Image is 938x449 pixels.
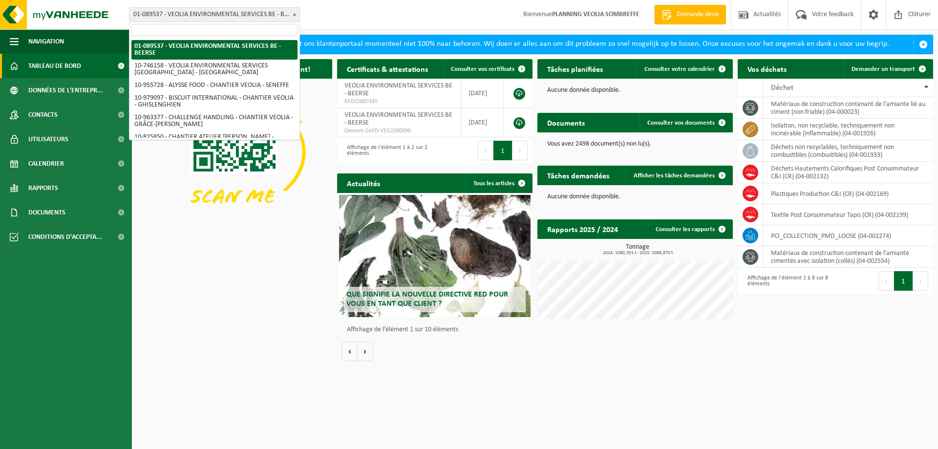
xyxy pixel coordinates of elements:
[344,127,453,135] span: Consent-SelfD-VEG2200090
[738,59,796,78] h2: Vos déchets
[743,270,831,292] div: Affichage de l'élément 1 à 8 sur 8 éléments
[537,219,628,238] h2: Rapports 2025 / 2024
[764,119,933,140] td: isolation, non recyclable, techniquement non incinérable (inflammable) (04-001926)
[537,166,619,185] h2: Tâches demandées
[461,108,504,137] td: [DATE]
[637,59,732,79] a: Consulter votre calendrier
[764,204,933,225] td: Textile Post Consommateur Tapis (CR) (04-002199)
[28,54,81,78] span: Tableau de bord
[764,97,933,119] td: matériaux de construction contenant de l'amiante lié au ciment (non friable) (04-000023)
[552,11,640,18] strong: PLANNING VEOLIA SOMBREFFE
[131,40,298,60] li: 01-089537 - VEOLIA ENVIRONMENTAL SERVICES BE - BEERSE
[443,59,532,79] a: Consulter vos certificats
[537,113,595,132] h2: Documents
[339,195,531,317] a: Que signifie la nouvelle directive RED pour vous en tant que client ?
[344,98,453,106] span: RED25007435
[347,326,528,333] p: Affichage de l'élément 1 sur 10 éléments
[512,141,528,160] button: Next
[129,8,299,21] span: 01-089537 - VEOLIA ENVIRONMENTAL SERVICES BE - BEERSE
[131,92,298,111] li: 10-979097 - BISCUIT INTERNATIONAL - CHANTIER VEOLIA - GHISLENGHIEN
[28,78,103,103] span: Données de l'entrepr...
[493,141,512,160] button: 1
[28,29,64,54] span: Navigation
[342,342,358,361] button: Vorige
[537,59,613,78] h2: Tâches planifiées
[466,173,532,193] a: Tous les articles
[764,140,933,162] td: déchets non recyclables, techniquement non combustibles (combustibles) (04-001933)
[764,246,933,268] td: matériaux de construction contenant de l'amiante cimentés avec isolation (collés) (04-002554)
[344,111,452,127] span: VEOLIA ENVIRONMENTAL SERVICES BE - BEERSE
[28,151,64,176] span: Calendrier
[647,120,715,126] span: Consulter vos documents
[764,225,933,246] td: PCI_COLLECTION_PMD_LOOSE (04-002274)
[337,59,438,78] h2: Certificats & attestations
[28,127,68,151] span: Utilisateurs
[451,66,514,72] span: Consulter vos certificats
[155,35,914,54] div: Beste klant, wegens technische redenen werkt ons klantenportaal momenteel niet 100% naar behoren....
[640,113,732,132] a: Consulter vos documents
[542,244,733,256] h3: Tonnage
[626,166,732,185] a: Afficher les tâches demandées
[131,79,298,92] li: 10-955728 - ALYSSE FOOD - CHANTIER VEOLIA - SENEFFE
[131,131,298,150] li: 10-825850 - CHANTIER ATELIER [PERSON_NAME] - VEOLIA - WAREMME
[547,141,723,148] p: Vous avez 2498 document(s) non lu(s).
[131,111,298,131] li: 10-963377 - CHALLENGE HANDLING - CHANTIER VEOLIA - GRÂCE-[PERSON_NAME]
[844,59,932,79] a: Demander un transport
[28,225,102,249] span: Conditions d'accepta...
[342,140,430,161] div: Affichage de l'élément 1 à 2 sur 2 éléments
[764,183,933,204] td: Plastiques Production C&I (CR) (04-002169)
[634,172,715,179] span: Afficher les tâches demandées
[771,84,793,92] span: Déchet
[852,66,915,72] span: Demander un transport
[137,79,332,225] img: Download de VHEPlus App
[358,342,373,361] button: Volgende
[547,87,723,94] p: Aucune donnée disponible.
[894,271,913,291] button: 1
[542,251,733,256] span: 2024: 1080,351 t - 2025: 1088,870 t
[344,82,452,97] span: VEOLIA ENVIRONMENTAL SERVICES BE - BEERSE
[674,10,721,20] span: Demande devis
[129,7,300,22] span: 01-089537 - VEOLIA ENVIRONMENTAL SERVICES BE - BEERSE
[648,219,732,239] a: Consulter les rapports
[913,271,928,291] button: Next
[878,271,894,291] button: Previous
[461,79,504,108] td: [DATE]
[337,173,390,192] h2: Actualités
[28,176,58,200] span: Rapports
[764,162,933,183] td: Déchets Hautements Calorifiques Post Consommateur C&I (CR) (04-002132)
[131,60,298,79] li: 10-746158 - VEOLIA ENVIRONMENTAL SERVICES [GEOGRAPHIC_DATA] - [GEOGRAPHIC_DATA]
[644,66,715,72] span: Consulter votre calendrier
[654,5,726,24] a: Demande devis
[478,141,493,160] button: Previous
[28,200,65,225] span: Documents
[547,193,723,200] p: Aucune donnée disponible.
[346,291,508,308] span: Que signifie la nouvelle directive RED pour vous en tant que client ?
[28,103,58,127] span: Contacts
